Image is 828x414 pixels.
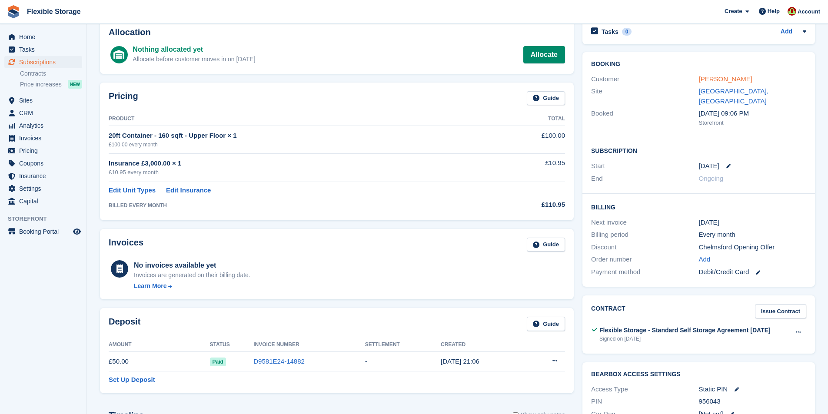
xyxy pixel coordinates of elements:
[441,358,479,365] time: 2025-08-26 20:06:30 UTC
[699,230,806,240] div: Every month
[133,44,255,55] div: Nothing allocated yet
[109,112,494,126] th: Product
[591,61,806,68] h2: Booking
[768,7,780,16] span: Help
[109,159,494,169] div: Insurance £3,000.00 × 1
[109,91,138,106] h2: Pricing
[523,46,565,63] a: Allocate
[4,107,82,119] a: menu
[365,338,441,352] th: Settlement
[4,170,82,182] a: menu
[134,271,250,280] div: Invoices are generated on their billing date.
[7,5,20,18] img: stora-icon-8386f47178a22dfd0bd8f6a31ec36ba5ce8667c1dd55bd0f319d3a0aa187defe.svg
[527,317,565,331] a: Guide
[591,384,698,394] div: Access Type
[527,238,565,252] a: Guide
[109,238,143,252] h2: Invoices
[699,242,806,252] div: Chelmsford Opening Offer
[591,202,806,211] h2: Billing
[494,200,565,210] div: £110.95
[599,326,771,335] div: Flexible Storage - Standard Self Storage Agreement [DATE]
[591,86,698,106] div: Site
[210,358,226,366] span: Paid
[798,7,820,16] span: Account
[699,161,719,171] time: 2025-09-13 00:00:00 UTC
[441,338,525,352] th: Created
[19,182,71,195] span: Settings
[494,112,565,126] th: Total
[166,185,211,195] a: Edit Insurance
[602,28,619,36] h2: Tasks
[109,185,156,195] a: Edit Unit Types
[72,226,82,237] a: Preview store
[68,80,82,89] div: NEW
[19,107,71,119] span: CRM
[134,282,250,291] a: Learn More
[4,31,82,43] a: menu
[133,55,255,64] div: Allocate before customer moves in on [DATE]
[699,218,806,228] div: [DATE]
[699,267,806,277] div: Debit/Credit Card
[591,397,698,407] div: PIN
[591,304,625,318] h2: Contract
[4,132,82,144] a: menu
[591,267,698,277] div: Payment method
[591,371,806,378] h2: BearBox Access Settings
[591,255,698,265] div: Order number
[591,109,698,127] div: Booked
[109,131,494,141] div: 20ft Container - 160 sqft - Upper Floor × 1
[19,56,71,68] span: Subscriptions
[8,215,86,223] span: Storefront
[4,195,82,207] a: menu
[699,255,711,265] a: Add
[19,31,71,43] span: Home
[109,317,140,331] h2: Deposit
[755,304,806,318] a: Issue Contract
[109,27,565,37] h2: Allocation
[4,182,82,195] a: menu
[591,174,698,184] div: End
[4,119,82,132] a: menu
[109,338,210,352] th: Amount
[19,195,71,207] span: Capital
[781,27,792,37] a: Add
[591,161,698,171] div: Start
[19,157,71,169] span: Coupons
[622,28,632,36] div: 0
[19,170,71,182] span: Insurance
[109,141,494,149] div: £100.00 every month
[699,75,752,83] a: [PERSON_NAME]
[4,56,82,68] a: menu
[253,358,305,365] a: D9581E24-14882
[527,91,565,106] a: Guide
[4,43,82,56] a: menu
[699,109,806,119] div: [DATE] 09:06 PM
[23,4,84,19] a: Flexible Storage
[699,384,806,394] div: Static PIN
[591,74,698,84] div: Customer
[19,43,71,56] span: Tasks
[20,70,82,78] a: Contracts
[109,352,210,371] td: £50.00
[725,7,742,16] span: Create
[19,132,71,144] span: Invoices
[134,282,166,291] div: Learn More
[20,80,62,89] span: Price increases
[591,242,698,252] div: Discount
[699,397,806,407] div: 956043
[109,168,494,177] div: £10.95 every month
[365,352,441,371] td: -
[4,225,82,238] a: menu
[4,145,82,157] a: menu
[591,230,698,240] div: Billing period
[699,175,724,182] span: Ongoing
[20,79,82,89] a: Price increases NEW
[109,375,155,385] a: Set Up Deposit
[591,218,698,228] div: Next invoice
[591,146,806,155] h2: Subscription
[494,153,565,182] td: £10.95
[4,157,82,169] a: menu
[109,202,494,209] div: BILLED EVERY MONTH
[134,260,250,271] div: No invoices available yet
[19,225,71,238] span: Booking Portal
